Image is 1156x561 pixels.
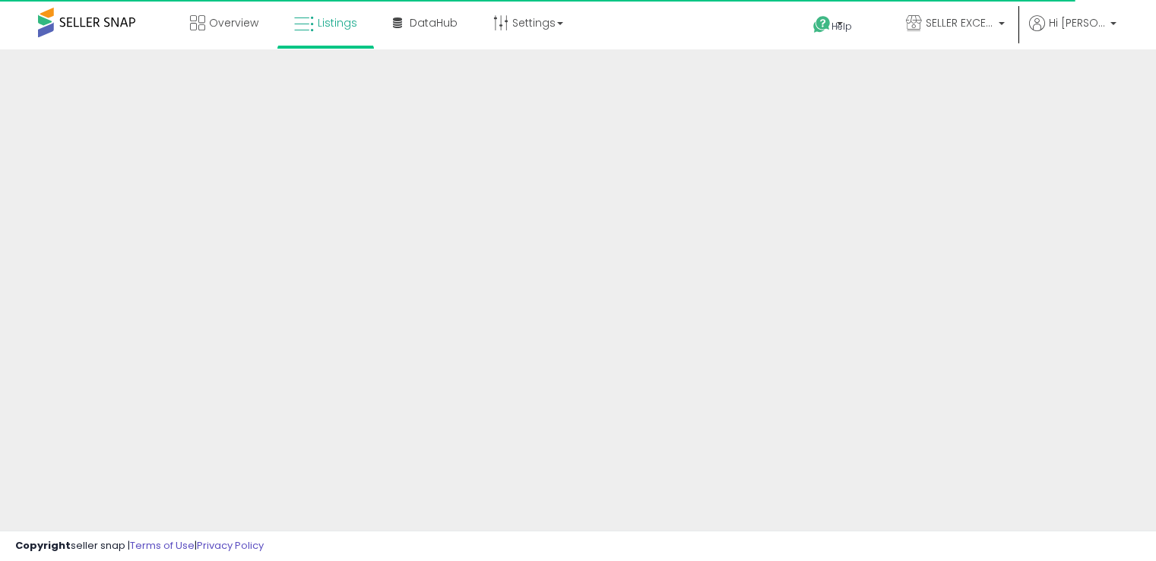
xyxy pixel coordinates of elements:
a: Hi [PERSON_NAME] [1029,15,1116,49]
span: SELLER EXCELLENCE [926,15,994,30]
i: Get Help [812,15,831,34]
div: seller snap | | [15,539,264,553]
span: DataHub [410,15,458,30]
span: Listings [318,15,357,30]
span: Help [831,20,852,33]
span: Overview [209,15,258,30]
a: Privacy Policy [197,538,264,553]
strong: Copyright [15,538,71,553]
a: Terms of Use [130,538,195,553]
a: Help [801,4,882,49]
span: Hi [PERSON_NAME] [1049,15,1106,30]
